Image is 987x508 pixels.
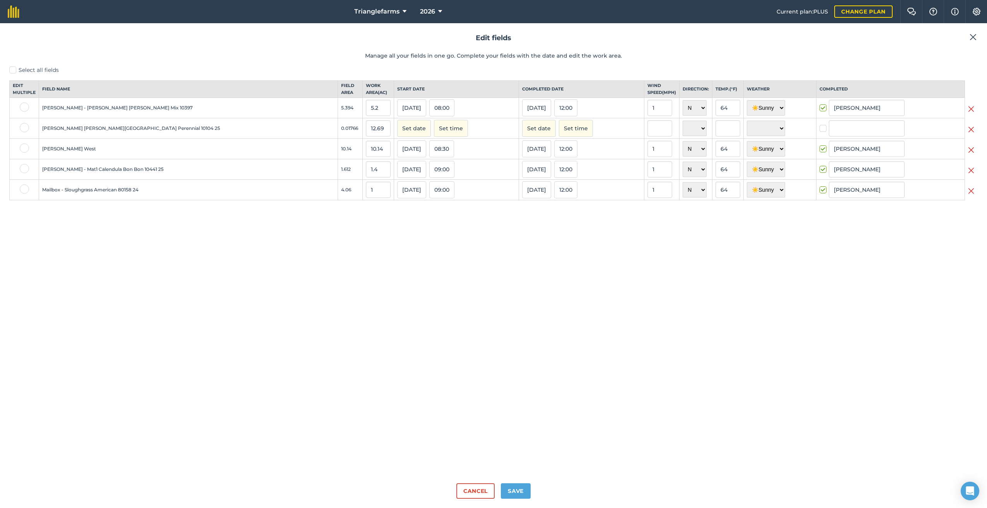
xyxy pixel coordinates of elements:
img: svg+xml;base64,PHN2ZyB4bWxucz0iaHR0cDovL3d3dy53My5vcmcvMjAwMC9zdmciIHdpZHRoPSIyMiIgaGVpZ2h0PSIzMC... [968,145,974,155]
a: Change plan [834,5,893,18]
td: [PERSON_NAME] - [PERSON_NAME] [PERSON_NAME] Mix 10397 [39,98,338,118]
th: Edit multiple [10,81,39,98]
button: [DATE] [397,99,426,116]
button: 09:00 [429,181,454,198]
button: 12:00 [554,181,577,198]
th: Weather [744,81,816,98]
td: [PERSON_NAME] [PERSON_NAME][GEOGRAPHIC_DATA] Perennial 10104 25 [39,118,338,139]
th: Direction: [680,81,712,98]
img: svg+xml;base64,PHN2ZyB4bWxucz0iaHR0cDovL3d3dy53My5vcmcvMjAwMC9zdmciIHdpZHRoPSIyMiIgaGVpZ2h0PSIzMC... [970,32,977,42]
td: [PERSON_NAME] - Mat1 Calendula Bon Bon 10441 25 [39,159,338,180]
button: Set date [522,120,556,137]
label: Select all fields [9,66,978,74]
button: 12:00 [554,161,577,178]
td: 10.14 [338,139,362,159]
button: [DATE] [522,99,551,116]
th: Field name [39,81,338,98]
img: svg+xml;base64,PHN2ZyB4bWxucz0iaHR0cDovL3d3dy53My5vcmcvMjAwMC9zdmciIHdpZHRoPSIyMiIgaGVpZ2h0PSIzMC... [968,104,974,114]
img: fieldmargin Logo [8,5,19,18]
th: Completed date [519,81,644,98]
p: Manage all your fields in one go. Complete your fields with the date and edit the work area. [9,51,978,60]
td: 0.01766 [338,118,362,139]
img: svg+xml;base64,PHN2ZyB4bWxucz0iaHR0cDovL3d3dy53My5vcmcvMjAwMC9zdmciIHdpZHRoPSIyMiIgaGVpZ2h0PSIzMC... [968,166,974,175]
td: 5.394 [338,98,362,118]
button: 08:30 [429,140,454,157]
th: Start date [394,81,519,98]
div: Open Intercom Messenger [961,482,979,500]
h2: Edit fields [9,32,978,44]
td: Mailbox - Sloughgrass American 80158 24 [39,180,338,200]
img: svg+xml;base64,PHN2ZyB4bWxucz0iaHR0cDovL3d3dy53My5vcmcvMjAwMC9zdmciIHdpZHRoPSIxNyIgaGVpZ2h0PSIxNy... [951,7,959,16]
th: Wind speed ( mph ) [644,81,680,98]
span: 2026 [420,7,435,16]
button: Set date [397,120,431,137]
span: Trianglefarms [354,7,400,16]
button: Set time [559,120,593,137]
button: Save [501,483,531,499]
span: Current plan : PLUS [777,7,828,16]
img: svg+xml;base64,PHN2ZyB4bWxucz0iaHR0cDovL3d3dy53My5vcmcvMjAwMC9zdmciIHdpZHRoPSIyMiIgaGVpZ2h0PSIzMC... [968,125,974,134]
img: A cog icon [972,8,981,15]
th: Field Area [338,81,362,98]
button: [DATE] [397,140,426,157]
img: Two speech bubbles overlapping with the left bubble in the forefront [907,8,916,15]
td: [PERSON_NAME] West [39,139,338,159]
th: Work area ( Ac ) [362,81,394,98]
button: [DATE] [522,161,551,178]
button: Set time [434,120,468,137]
button: 12:00 [554,99,577,116]
button: 12:00 [554,140,577,157]
th: Completed [816,81,965,98]
button: Cancel [456,483,495,499]
button: [DATE] [522,181,551,198]
button: [DATE] [397,181,426,198]
button: 09:00 [429,161,454,178]
button: [DATE] [397,161,426,178]
td: 4.06 [338,180,362,200]
img: A question mark icon [929,8,938,15]
td: 1.612 [338,159,362,180]
button: 08:00 [429,99,454,116]
th: Temp. ( ° F ) [712,81,744,98]
img: svg+xml;base64,PHN2ZyB4bWxucz0iaHR0cDovL3d3dy53My5vcmcvMjAwMC9zdmciIHdpZHRoPSIyMiIgaGVpZ2h0PSIzMC... [968,186,974,196]
button: [DATE] [522,140,551,157]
